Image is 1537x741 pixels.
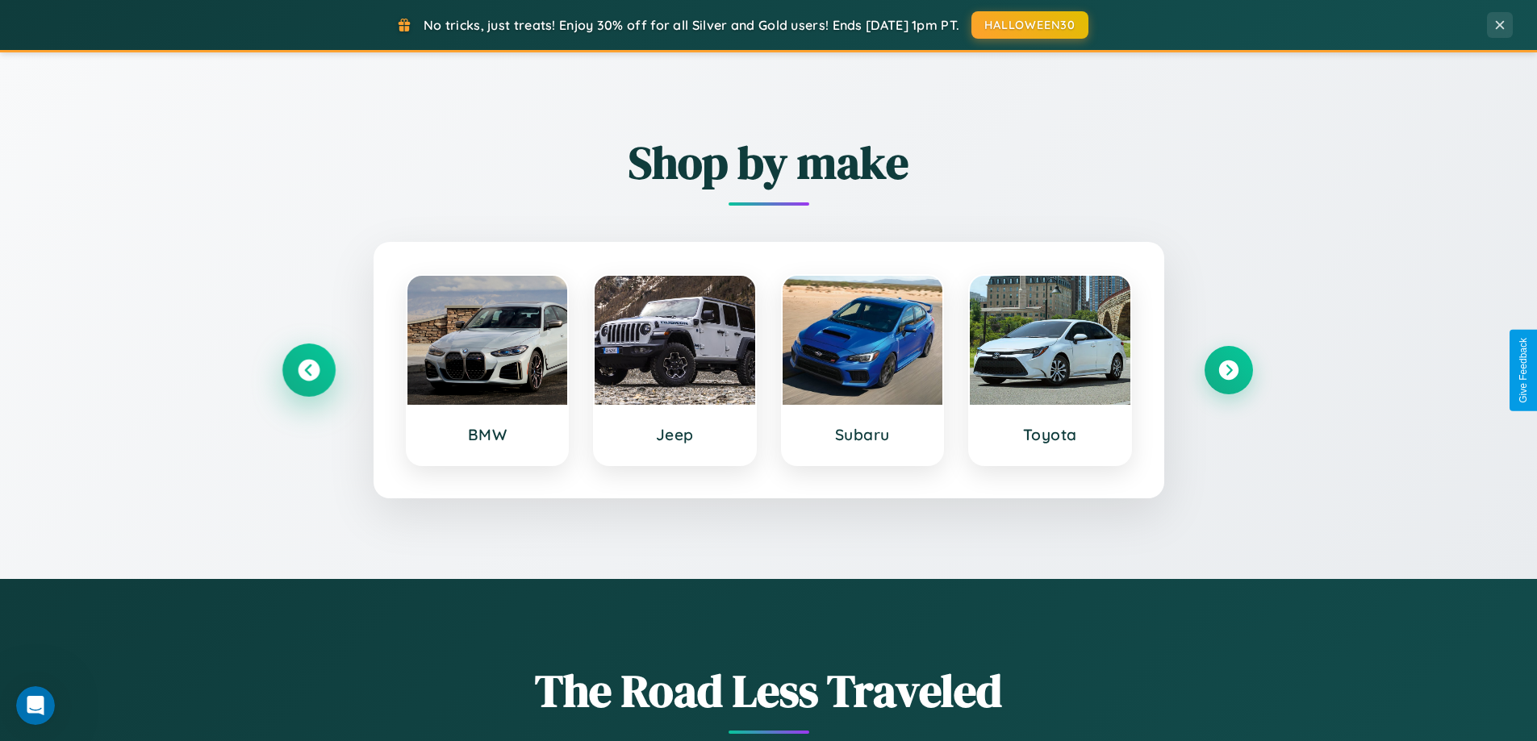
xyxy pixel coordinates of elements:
[285,660,1253,722] h1: The Road Less Traveled
[799,425,927,444] h3: Subaru
[285,131,1253,194] h2: Shop by make
[424,425,552,444] h3: BMW
[16,686,55,725] iframe: Intercom live chat
[986,425,1114,444] h3: Toyota
[1518,338,1529,403] div: Give Feedback
[611,425,739,444] h3: Jeep
[971,11,1088,39] button: HALLOWEEN30
[424,17,959,33] span: No tricks, just treats! Enjoy 30% off for all Silver and Gold users! Ends [DATE] 1pm PT.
